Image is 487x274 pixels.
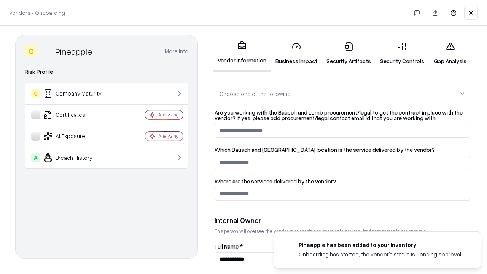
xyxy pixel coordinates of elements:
[158,112,179,118] div: Analyzing
[429,36,472,71] a: Gap Analysis
[213,35,271,72] a: Vendor Information
[299,241,462,249] div: Pineapple has been added to your inventory
[215,244,470,249] label: Full Name *
[31,153,122,162] div: Breach History
[376,36,429,71] a: Security Controls
[215,110,470,121] label: Are you working with the Bausch and Lomb procurement/legal to get the contract in place with the ...
[215,147,470,153] label: Which Bausch and [GEOGRAPHIC_DATA] location is the service delivered by the vendor?
[55,45,92,57] div: Pineapple
[220,90,294,98] div: Choose one of the following...
[215,87,470,100] button: Choose one of the following...
[25,45,37,57] div: C
[31,89,122,98] div: Company Maturity
[31,153,40,162] div: A
[299,250,462,258] div: Onboarding has started, the vendor's status is Pending Approval.
[283,241,293,250] img: pineappleenergy.com
[25,67,188,76] div: Risk Profile
[31,89,40,98] div: C
[215,178,470,184] label: Where are the services delivered by the vendor?
[215,228,470,234] p: This person will oversee the vendor relationship and coordinate any required assessments or appro...
[40,45,52,57] img: Pineapple
[158,133,179,139] div: Analyzing
[271,36,322,71] a: Business Impact
[165,45,188,58] button: More info
[31,110,122,119] div: Certificates
[31,132,122,141] div: AI Exposure
[215,216,470,225] div: Internal Owner
[9,9,65,17] p: Vendors / Onboarding
[322,36,376,71] a: Security Artifacts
